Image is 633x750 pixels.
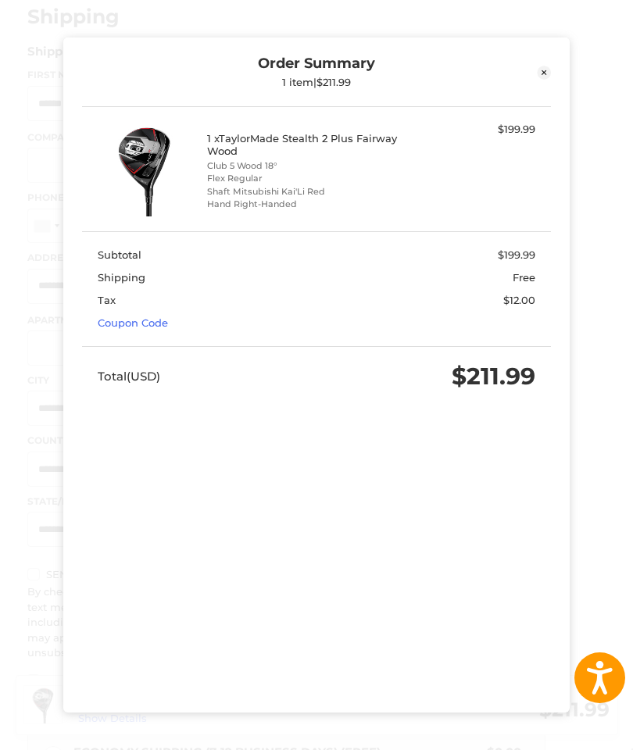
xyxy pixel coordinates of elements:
[498,248,535,261] span: $199.99
[98,294,116,306] span: Tax
[98,248,141,261] span: Subtotal
[207,172,422,185] li: Flex Regular
[98,369,160,384] span: Total (USD)
[199,76,434,88] div: 1 item | $211.99
[207,185,422,198] li: Shaft Mitsubishi Kai'Li Red
[98,271,145,284] span: Shipping
[199,55,434,89] div: Order Summary
[503,294,535,306] span: $12.00
[207,159,422,173] li: Club 5 Wood 18°
[207,132,422,158] h4: 1 x TaylorMade Stealth 2 Plus Fairway Wood
[98,316,168,329] a: Coupon Code
[452,362,535,391] span: $211.99
[207,198,422,211] li: Hand Right-Handed
[513,271,535,284] span: Free
[426,122,535,137] div: $199.99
